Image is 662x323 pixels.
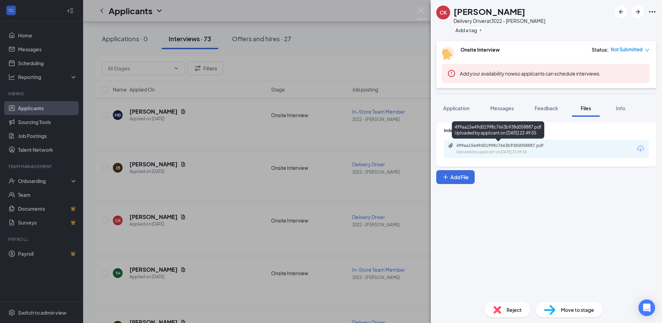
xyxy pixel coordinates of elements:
[440,9,447,16] div: CK
[454,17,545,24] div: Delivery Driver at 3022 - [PERSON_NAME]
[448,143,454,148] svg: Paperclip
[632,6,644,18] button: ArrowRight
[478,28,483,32] svg: Plus
[447,69,456,78] svg: Error
[581,105,591,111] span: Files
[460,70,601,77] span: so applicants can schedule interviews.
[634,8,642,16] svg: ArrowRight
[454,6,525,17] h1: [PERSON_NAME]
[638,299,655,316] div: Open Intercom Messenger
[648,8,656,16] svg: Ellipses
[616,105,625,111] span: Info
[448,143,560,155] a: Paperclip499aa15e49d01998c7663b938d058887.pdfUploaded by applicant on [DATE] 22:49:55
[456,149,560,155] div: Uploaded by applicant on [DATE] 22:49:55
[444,128,649,133] div: Indeed Resume
[617,8,625,16] svg: ArrowLeftNew
[454,26,484,34] button: PlusAdd a tag
[592,46,609,53] div: Status :
[443,105,469,111] span: Application
[442,174,449,181] svg: Plus
[490,105,514,111] span: Messages
[611,46,643,53] span: Not Submitted
[460,46,500,53] b: Onsite Interview
[452,121,544,139] div: 499aa15e49d01998c7663b938d058887.pdf Uploaded by applicant on [DATE] 22:49:55
[535,105,558,111] span: Feedback
[645,48,650,53] span: down
[507,306,522,314] span: Reject
[456,143,553,148] div: 499aa15e49d01998c7663b938d058887.pdf
[561,306,594,314] span: Move to stage
[615,6,627,18] button: ArrowLeftNew
[636,145,645,153] svg: Download
[460,70,515,77] button: Add your availability now
[436,170,475,184] button: Add FilePlus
